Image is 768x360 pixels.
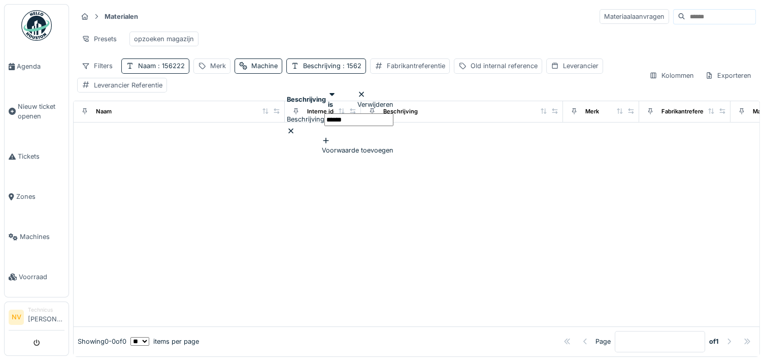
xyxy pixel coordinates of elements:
[322,136,393,155] div: Voorwaarde toevoegen
[18,152,64,161] span: Tickets
[18,102,64,121] span: Nieuw ticket openen
[585,107,599,116] div: Merk
[599,9,669,24] div: Materiaalaanvragen
[661,107,714,116] div: Fabrikantreferentie
[130,337,199,346] div: items per page
[9,310,24,325] li: NV
[78,337,126,346] div: Showing 0 - 0 of 0
[77,58,117,73] div: Filters
[287,95,326,104] strong: Beschrijving
[210,61,226,71] div: Merk
[709,337,719,346] strong: of 1
[17,62,64,71] span: Agenda
[563,61,598,71] div: Leverancier
[341,62,361,70] span: : 1562
[101,12,142,21] strong: Materialen
[94,80,162,90] div: Leverancier Referentie
[645,68,698,83] div: Kolommen
[77,32,121,46] div: Presets
[156,62,185,70] span: : 156222
[138,61,185,71] div: Naam
[19,272,64,282] span: Voorraad
[134,34,194,44] div: opzoeken magazijn
[595,337,611,346] div: Page
[28,306,64,314] div: Technicus
[383,107,418,116] div: Beschrijving
[357,89,393,109] div: Verwijderen
[21,10,52,41] img: Badge_color-CXgf-gQk.svg
[28,306,64,328] li: [PERSON_NAME]
[471,61,538,71] div: Old internal reference
[287,114,324,124] label: Beschrijving
[328,101,333,108] strong: is
[96,107,112,116] div: Naam
[700,68,756,83] div: Exporteren
[387,61,445,71] div: Fabrikantreferentie
[303,61,361,71] div: Beschrijving
[20,232,64,242] span: Machines
[251,61,278,71] div: Machine
[16,192,64,201] span: Zones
